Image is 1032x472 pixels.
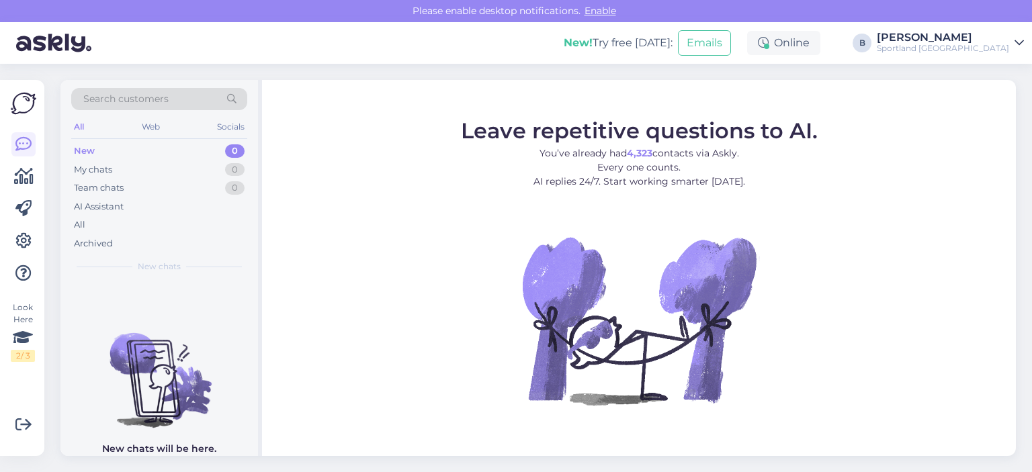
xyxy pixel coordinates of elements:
[74,181,124,195] div: Team chats
[11,91,36,116] img: Askly Logo
[74,237,113,250] div: Archived
[564,36,593,49] b: New!
[139,118,163,136] div: Web
[627,147,652,159] b: 4,323
[138,261,181,273] span: New chats
[60,309,258,430] img: No chats
[214,118,247,136] div: Socials
[71,118,87,136] div: All
[580,5,620,17] span: Enable
[11,301,35,362] div: Look Here
[83,92,169,106] span: Search customers
[678,30,731,56] button: Emails
[877,43,1009,54] div: Sportland [GEOGRAPHIC_DATA]
[518,199,760,441] img: No Chat active
[877,32,1009,43] div: [PERSON_NAME]
[11,350,35,362] div: 2 / 3
[461,146,818,189] p: You’ve already had contacts via Askly. Every one counts. AI replies 24/7. Start working smarter [...
[877,32,1024,54] a: [PERSON_NAME]Sportland [GEOGRAPHIC_DATA]
[102,442,216,456] p: New chats will be here.
[225,181,245,195] div: 0
[74,144,95,158] div: New
[564,35,673,51] div: Try free [DATE]:
[461,117,818,144] span: Leave repetitive questions to AI.
[747,31,820,55] div: Online
[225,163,245,177] div: 0
[74,200,124,214] div: AI Assistant
[225,144,245,158] div: 0
[853,34,871,52] div: B
[74,163,112,177] div: My chats
[74,218,85,232] div: All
